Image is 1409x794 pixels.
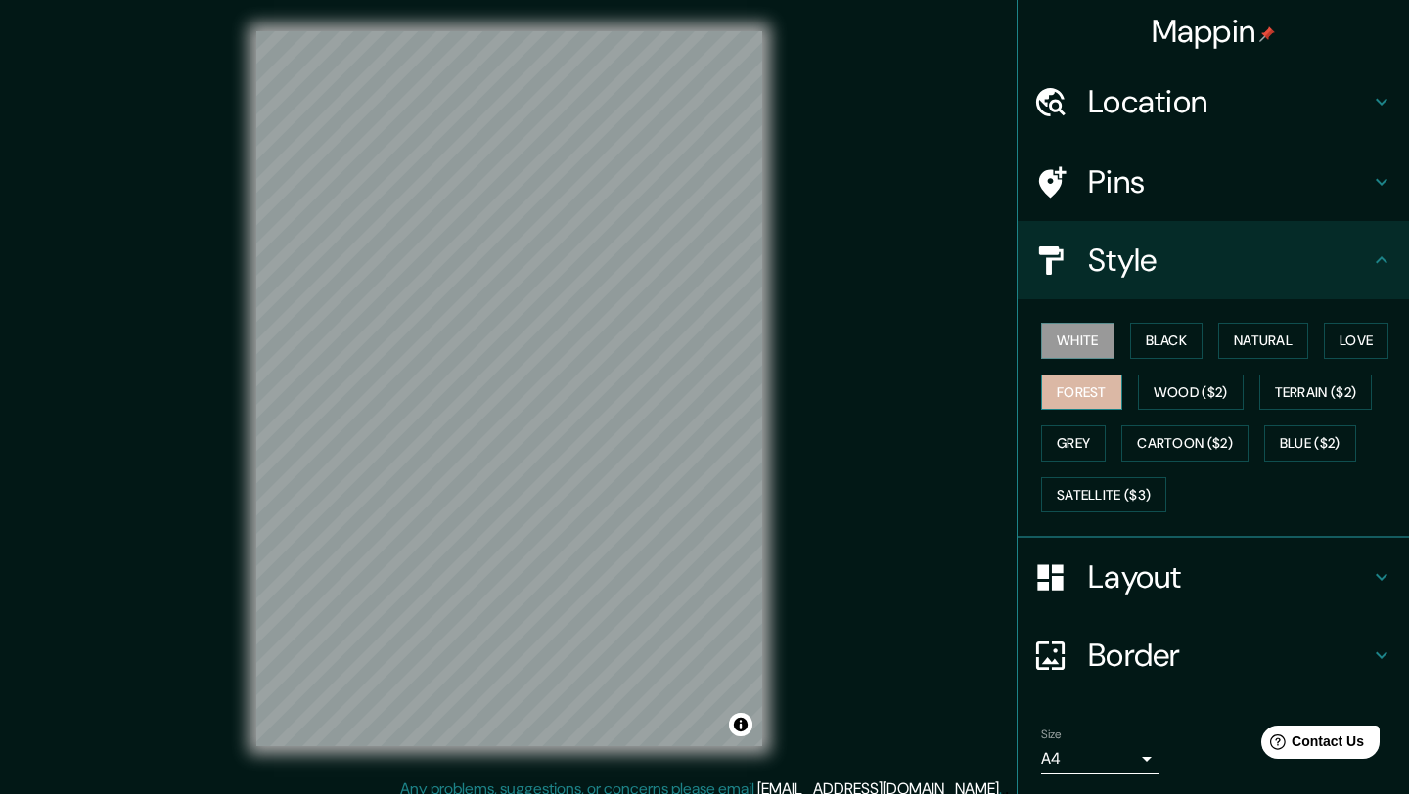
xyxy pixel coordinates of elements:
[1041,323,1114,359] button: White
[1088,162,1370,201] h4: Pins
[1018,143,1409,221] div: Pins
[1088,636,1370,675] h4: Border
[1018,221,1409,299] div: Style
[1018,538,1409,616] div: Layout
[1041,425,1106,462] button: Grey
[1041,375,1122,411] button: Forest
[1041,743,1159,774] div: A4
[1041,727,1062,743] label: Size
[1018,616,1409,694] div: Border
[1088,557,1370,596] h4: Layout
[729,713,752,736] button: Toggle attribution
[1235,718,1387,772] iframe: Help widget launcher
[1088,82,1370,121] h4: Location
[1218,323,1308,359] button: Natural
[256,31,762,746] canvas: Map
[1152,12,1276,51] h4: Mappin
[1259,26,1275,42] img: pin-icon.png
[1259,375,1373,411] button: Terrain ($2)
[1041,477,1166,513] button: Satellite ($3)
[1138,375,1244,411] button: Wood ($2)
[1121,425,1249,462] button: Cartoon ($2)
[1324,323,1388,359] button: Love
[1018,63,1409,141] div: Location
[1264,425,1356,462] button: Blue ($2)
[1088,241,1370,280] h4: Style
[1130,323,1204,359] button: Black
